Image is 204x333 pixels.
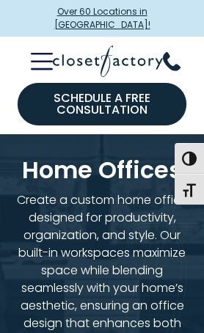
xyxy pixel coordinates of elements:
img: Closet Factory Logo [53,45,163,77]
span: Over 60 Locations in [GEOGRAPHIC_DATA]! [14,5,190,32]
a: Schedule a Free Consultation [18,83,186,125]
h1: Home Offices [13,158,191,183]
button: Toggle High Contrast [175,143,204,174]
button: Toggle Mobile Menu [13,53,53,70]
button: Phone Number [163,52,198,71]
button: Toggle Font size [175,174,204,205]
